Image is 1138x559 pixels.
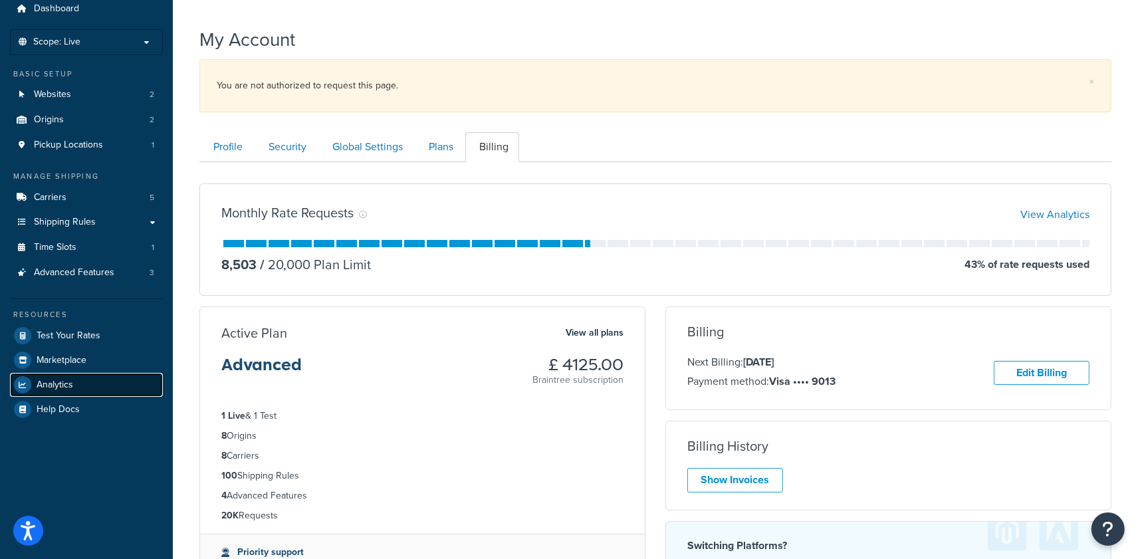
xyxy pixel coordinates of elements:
[221,326,287,340] h3: Active Plan
[221,508,624,523] li: Requests
[150,192,154,203] span: 5
[10,373,163,397] a: Analytics
[152,140,154,151] span: 1
[221,469,624,483] li: Shipping Rules
[465,132,519,162] a: Billing
[318,132,413,162] a: Global Settings
[34,3,79,15] span: Dashboard
[34,192,66,203] span: Carriers
[532,356,624,374] h3: £ 4125.00
[10,261,163,285] a: Advanced Features 3
[221,429,227,443] strong: 8
[687,373,836,390] p: Payment method:
[34,217,96,228] span: Shipping Rules
[217,76,1094,95] div: You are not authorized to request this page.
[221,449,227,463] strong: 8
[566,324,624,342] a: View all plans
[10,82,163,107] a: Websites 2
[257,255,371,274] p: 20,000 Plan Limit
[221,508,239,522] strong: 20K
[687,468,783,493] a: Show Invoices
[221,429,624,443] li: Origins
[1089,76,1094,87] a: ×
[10,133,163,158] a: Pickup Locations 1
[221,409,624,423] li: & 1 Test
[199,132,253,162] a: Profile
[37,330,100,342] span: Test Your Rates
[221,489,624,503] li: Advanced Features
[1020,207,1089,222] a: View Analytics
[221,356,302,384] h3: Advanced
[10,210,163,235] a: Shipping Rules
[687,439,768,453] h3: Billing History
[10,235,163,260] li: Time Slots
[34,89,71,100] span: Websites
[34,242,76,253] span: Time Slots
[37,380,73,391] span: Analytics
[199,27,295,53] h1: My Account
[34,140,103,151] span: Pickup Locations
[10,348,163,372] a: Marketplace
[150,89,154,100] span: 2
[10,68,163,80] div: Basic Setup
[221,205,354,220] h3: Monthly Rate Requests
[10,309,163,320] div: Resources
[10,261,163,285] li: Advanced Features
[10,108,163,132] a: Origins 2
[221,255,257,274] p: 8,503
[260,255,265,275] span: /
[152,242,154,253] span: 1
[415,132,464,162] a: Plans
[150,267,154,279] span: 3
[743,354,774,370] strong: [DATE]
[33,37,80,48] span: Scope: Live
[965,255,1089,274] p: 43 % of rate requests used
[221,449,624,463] li: Carriers
[37,404,80,415] span: Help Docs
[687,324,724,339] h3: Billing
[34,114,64,126] span: Origins
[769,374,836,389] strong: Visa •••• 9013
[1091,512,1125,546] button: Open Resource Center
[221,489,227,503] strong: 4
[532,374,624,387] p: Braintree subscription
[10,397,163,421] a: Help Docs
[221,469,237,483] strong: 100
[10,324,163,348] a: Test Your Rates
[255,132,317,162] a: Security
[10,133,163,158] li: Pickup Locations
[10,185,163,210] li: Carriers
[37,355,86,366] span: Marketplace
[687,354,836,371] p: Next Billing:
[10,82,163,107] li: Websites
[10,235,163,260] a: Time Slots 1
[150,114,154,126] span: 2
[34,267,114,279] span: Advanced Features
[10,171,163,182] div: Manage Shipping
[994,361,1089,386] a: Edit Billing
[687,538,1089,554] h4: Switching Platforms?
[10,185,163,210] a: Carriers 5
[221,409,245,423] strong: 1 Live
[10,108,163,132] li: Origins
